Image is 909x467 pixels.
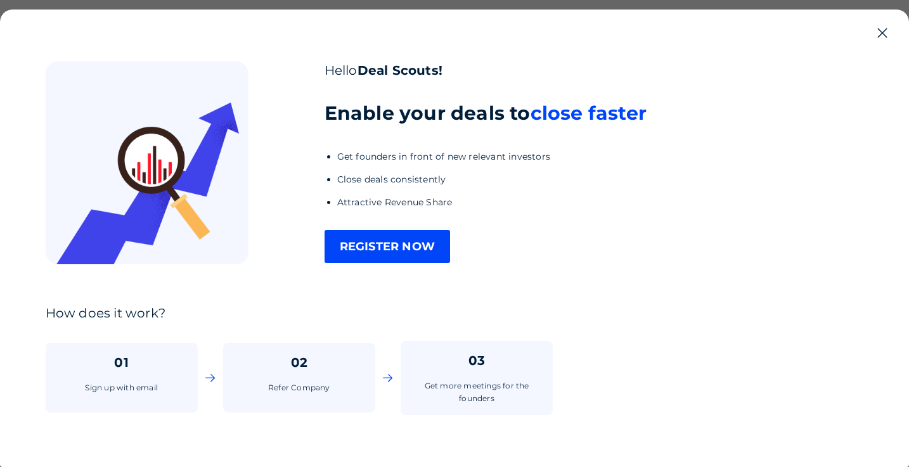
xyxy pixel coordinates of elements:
img: logo [46,61,248,264]
strong: Deal Scouts! [358,63,442,78]
div: REGISTER NOW [325,230,450,263]
div: 03 [468,351,485,370]
span: close faster [531,101,647,125]
div: 02 [291,353,307,372]
li: Get founders in front of new relevant investors [337,149,647,164]
div: How does it work? [46,305,864,321]
div: Get more meetings for the founders [411,380,543,405]
div: Refer Company [268,381,330,394]
span: Enable your deals to [325,101,531,125]
li: Attractive Revenue Share [337,195,647,210]
li: Close deals consistently [337,172,647,187]
span: Hello [325,63,442,78]
div: 01 [114,353,128,372]
div: Sign up with email [85,381,158,394]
